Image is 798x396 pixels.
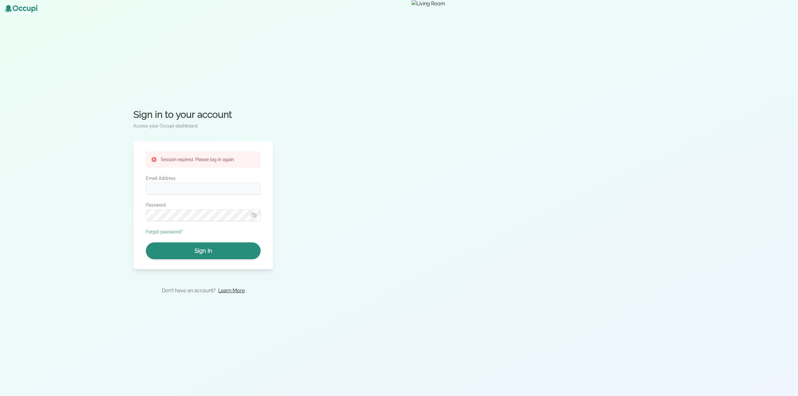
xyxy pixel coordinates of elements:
[146,229,183,235] button: Forgot password?
[133,109,273,120] h2: Sign in to your account
[218,287,245,294] a: Learn More
[146,175,261,181] label: Email Address
[162,287,216,294] p: Don't have an account?
[161,156,235,163] h3: Session expired. Please log in again.
[133,123,273,129] p: Access your Occupi dashboard
[146,242,261,259] button: Sign In
[146,202,261,208] label: Password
